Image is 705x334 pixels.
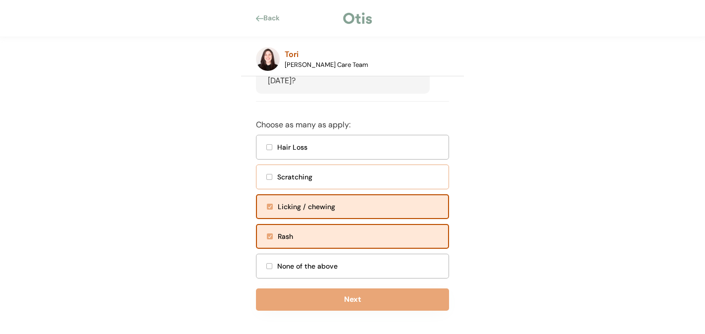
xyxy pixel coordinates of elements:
div: None of the above [277,261,443,272]
div: Choose as many as apply: [256,119,351,131]
div: Rash [278,231,442,242]
div: Scratching [277,172,443,182]
div: Hair Loss [277,142,443,153]
div: Back [263,13,286,23]
div: Licking / chewing [278,202,442,212]
div: [PERSON_NAME] Care Team [285,60,368,69]
div: Tori [285,49,299,60]
button: Next [256,288,449,311]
